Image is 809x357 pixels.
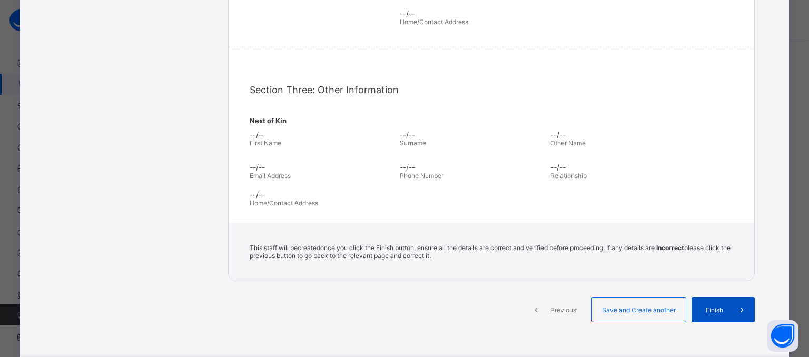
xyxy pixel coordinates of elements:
[250,172,291,180] span: Email Address
[550,163,695,172] span: --/--
[250,116,733,125] span: Next of Kin
[656,244,684,252] b: Incorrect
[550,172,587,180] span: Relationship
[400,130,545,139] span: --/--
[250,139,281,147] span: First Name
[400,139,426,147] span: Surname
[250,163,394,172] span: --/--
[250,199,318,207] span: Home/Contact Address
[250,84,399,95] span: Section Three: Other Information
[767,320,798,352] button: Open asap
[400,172,443,180] span: Phone Number
[550,130,695,139] span: --/--
[400,163,545,172] span: --/--
[400,18,468,26] span: Home/Contact Address
[600,306,678,314] span: Save and Create another
[549,306,578,314] span: Previous
[250,244,731,260] span: This staff will be created once you click the Finish button, ensure all the details are correct a...
[699,306,729,314] span: Finish
[250,190,733,199] span: --/--
[550,139,586,147] span: Other Name
[400,9,738,18] span: --/--
[250,130,394,139] span: --/--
